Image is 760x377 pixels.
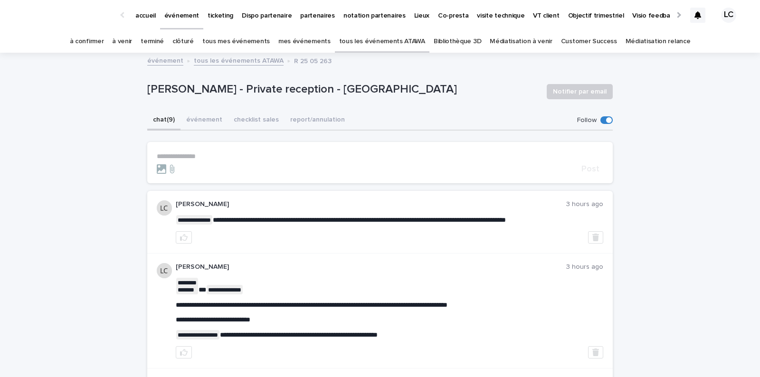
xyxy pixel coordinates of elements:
[588,346,603,358] button: Delete post
[294,55,332,66] p: R 25 05 263
[70,30,104,53] a: à confirmer
[176,263,566,271] p: [PERSON_NAME]
[228,111,285,131] button: checklist sales
[547,84,613,99] button: Notifier par email
[147,83,539,96] p: [PERSON_NAME] - Private reception - [GEOGRAPHIC_DATA]
[202,30,270,53] a: tous mes événements
[147,55,183,66] a: événement
[176,200,566,208] p: [PERSON_NAME]
[581,165,599,173] span: Post
[180,111,228,131] button: événement
[578,165,603,173] button: Post
[278,30,331,53] a: mes événements
[339,30,425,53] a: tous les événements ATAWA
[176,346,192,358] button: like this post
[112,30,132,53] a: à venir
[553,87,607,96] span: Notifier par email
[490,30,552,53] a: Médiatisation à venir
[721,8,736,23] div: LC
[577,116,597,124] p: Follow
[566,200,603,208] p: 3 hours ago
[141,30,164,53] a: terminé
[626,30,691,53] a: Médiatisation relance
[434,30,481,53] a: Bibliothèque 3D
[588,231,603,244] button: Delete post
[194,55,284,66] a: tous les événements ATAWA
[561,30,617,53] a: Customer Success
[176,231,192,244] button: like this post
[19,6,111,25] img: Ls34BcGeRexTGTNfXpUC
[172,30,194,53] a: clôturé
[566,263,603,271] p: 3 hours ago
[285,111,351,131] button: report/annulation
[147,111,180,131] button: chat (9)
